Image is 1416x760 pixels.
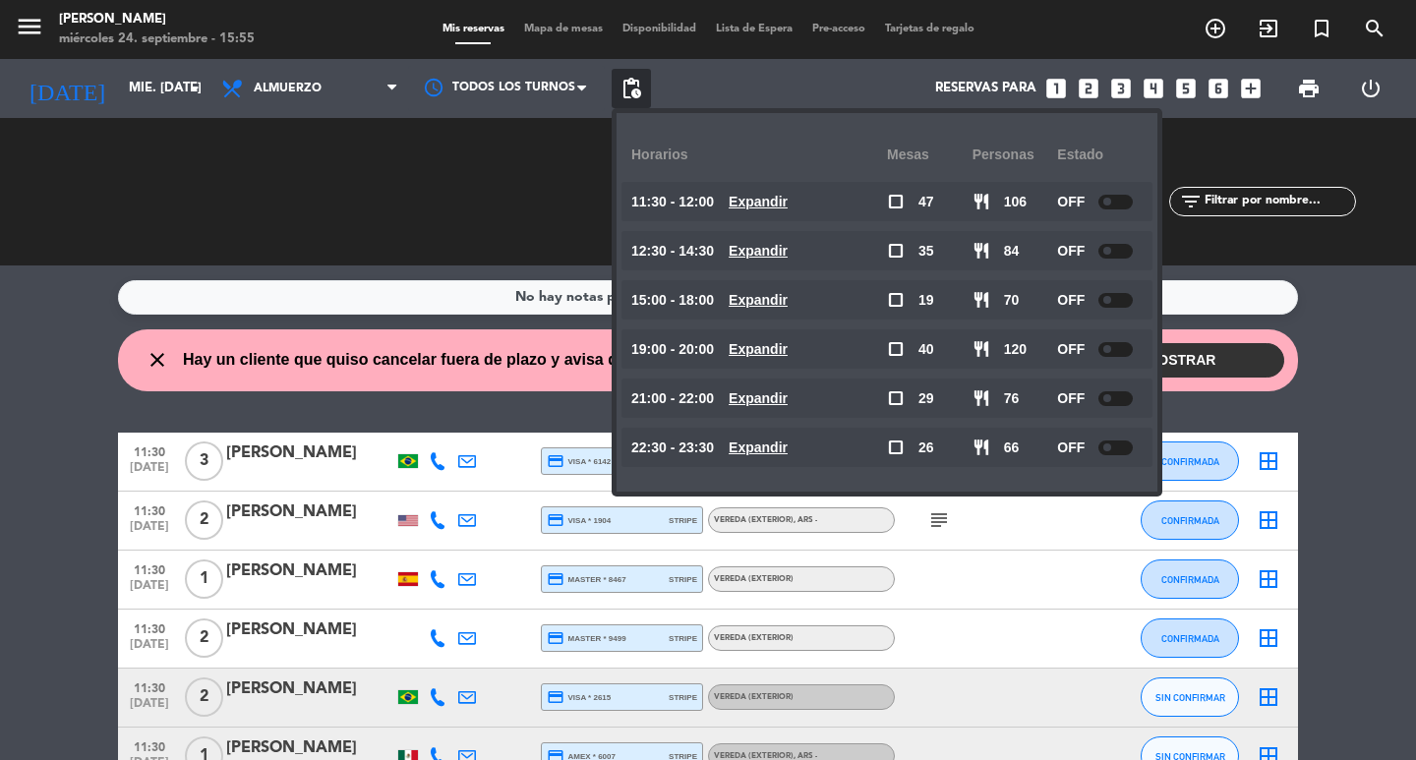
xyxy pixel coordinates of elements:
[1141,559,1239,599] button: CONFIRMADA
[1161,633,1219,644] span: CONFIRMADA
[547,511,564,529] i: credit_card
[1057,289,1085,312] span: OFF
[1257,508,1280,532] i: border_all
[729,194,788,209] u: Expandir
[1141,500,1239,540] button: CONFIRMADA
[729,390,788,406] u: Expandir
[59,29,255,49] div: miércoles 24. septiembre - 15:55
[1141,76,1166,101] i: looks_4
[185,500,223,540] span: 2
[973,340,990,358] span: restaurant
[15,67,119,110] i: [DATE]
[185,441,223,481] span: 3
[226,499,393,525] div: [PERSON_NAME]
[1173,76,1199,101] i: looks_5
[59,10,255,29] div: [PERSON_NAME]
[547,452,564,470] i: credit_card
[125,734,174,757] span: 11:30
[619,77,643,100] span: pending_actions
[185,618,223,658] span: 2
[1203,191,1355,212] input: Filtrar por nombre...
[1078,343,1284,378] button: MOSTRAR
[631,128,887,182] div: Horarios
[729,243,788,259] u: Expandir
[973,242,990,260] span: restaurant
[226,440,393,466] div: [PERSON_NAME]
[631,240,714,263] span: 12:30 - 14:30
[802,24,875,34] span: Pre-acceso
[15,12,44,41] i: menu
[125,461,174,484] span: [DATE]
[1004,437,1020,459] span: 66
[183,77,206,100] i: arrow_drop_down
[973,128,1058,182] div: personas
[515,286,902,309] div: No hay notas para este servicio. Haz clic para agregar una
[1057,338,1085,361] span: OFF
[1004,338,1027,361] span: 120
[1043,76,1069,101] i: looks_one
[918,240,934,263] span: 35
[631,437,714,459] span: 22:30 - 23:30
[514,24,613,34] span: Mapa de mesas
[125,697,174,720] span: [DATE]
[1161,574,1219,585] span: CONFIRMADA
[887,242,905,260] span: check_box_outline_blank
[973,291,990,309] span: restaurant
[631,191,714,213] span: 11:30 - 12:00
[887,438,905,456] span: check_box_outline_blank
[918,338,934,361] span: 40
[669,691,697,704] span: stripe
[613,24,706,34] span: Disponibilidad
[15,12,44,48] button: menu
[547,688,564,706] i: credit_card
[433,24,514,34] span: Mis reservas
[1359,77,1383,100] i: power_settings_new
[973,438,990,456] span: restaurant
[1076,76,1101,101] i: looks_two
[1141,441,1239,481] button: CONFIRMADA
[669,514,697,527] span: stripe
[125,616,174,639] span: 11:30
[927,508,951,532] i: subject
[1004,387,1020,410] span: 76
[254,82,322,95] span: Almuerzo
[887,193,905,210] span: check_box_outline_blank
[887,389,905,407] span: check_box_outline_blank
[125,439,174,462] span: 11:30
[547,629,626,647] span: master * 9499
[714,693,794,701] span: Vereda (EXTERIOR)
[1204,17,1227,40] i: add_circle_outline
[547,570,626,588] span: master * 8467
[1257,567,1280,591] i: border_all
[729,292,788,308] u: Expandir
[185,677,223,717] span: 2
[918,191,934,213] span: 47
[1141,618,1239,658] button: CONFIRMADA
[887,128,973,182] div: Mesas
[714,634,794,642] span: Vereda (EXTERIOR)
[125,675,174,698] span: 11:30
[1257,17,1280,40] i: exit_to_app
[1057,387,1085,410] span: OFF
[794,516,817,524] span: , ARS -
[547,570,564,588] i: credit_card
[669,573,697,586] span: stripe
[631,387,714,410] span: 21:00 - 22:00
[125,579,174,602] span: [DATE]
[183,347,805,373] span: Hay un cliente que quiso cancelar fuera de plazo y avisa que no honrará su reserva
[1108,76,1134,101] i: looks_3
[918,387,934,410] span: 29
[1004,289,1020,312] span: 70
[631,338,714,361] span: 19:00 - 20:00
[226,558,393,584] div: [PERSON_NAME]
[1238,76,1264,101] i: add_box
[547,629,564,647] i: credit_card
[185,559,223,599] span: 1
[794,752,817,760] span: , ARS -
[1257,449,1280,473] i: border_all
[1004,240,1020,263] span: 84
[125,638,174,661] span: [DATE]
[973,389,990,407] span: restaurant
[729,341,788,357] u: Expandir
[729,439,788,455] u: Expandir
